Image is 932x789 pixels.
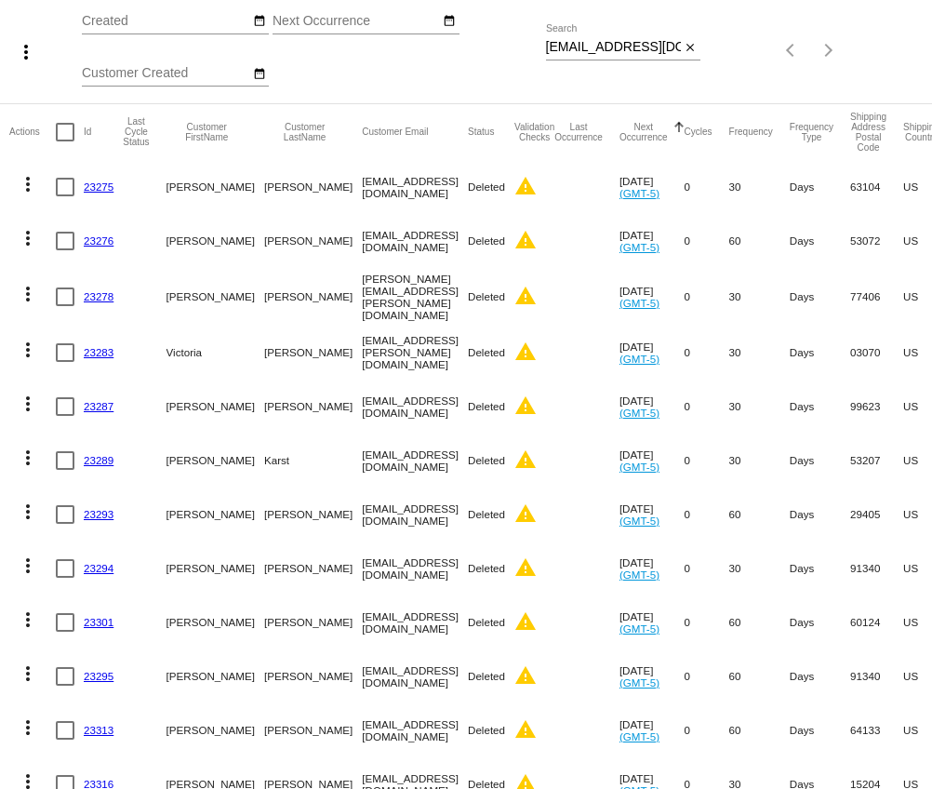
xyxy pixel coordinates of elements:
a: (GMT-5) [619,515,659,527]
a: 23283 [84,346,113,358]
mat-cell: [DATE] [619,649,685,703]
mat-cell: [DATE] [619,542,685,595]
mat-cell: Days [790,649,850,703]
mat-cell: Victoria [166,326,264,380]
mat-cell: 0 [685,595,729,649]
mat-icon: more_vert [17,608,39,631]
mat-cell: [PERSON_NAME] [166,595,264,649]
button: Change sorting for CustomerLastName [264,122,345,142]
mat-cell: [PERSON_NAME] [166,380,264,434]
button: Change sorting for Id [84,127,91,138]
button: Change sorting for Frequency [729,127,773,138]
mat-cell: [PERSON_NAME] [264,488,362,542]
a: 23294 [84,562,113,574]
mat-icon: more_vert [17,393,39,415]
mat-cell: 63104 [850,160,903,214]
input: Created [82,14,249,29]
mat-icon: more_vert [17,662,39,685]
span: Deleted [468,454,505,466]
mat-cell: 99623 [850,380,903,434]
span: Deleted [468,508,505,520]
mat-cell: 0 [685,160,729,214]
mat-cell: [DATE] [619,268,685,326]
mat-cell: [EMAIL_ADDRESS][DOMAIN_NAME] [362,595,468,649]
button: Next page [810,32,847,69]
mat-cell: [PERSON_NAME] [264,380,362,434]
mat-cell: [EMAIL_ADDRESS][DOMAIN_NAME] [362,542,468,595]
mat-icon: more_vert [17,173,39,195]
mat-icon: more_vert [17,339,39,361]
mat-cell: [PERSON_NAME] [264,326,362,380]
mat-icon: more_vert [17,555,39,577]
mat-cell: 91340 [850,542,903,595]
mat-cell: [PERSON_NAME] [166,268,264,326]
mat-cell: [PERSON_NAME] [264,268,362,326]
span: Deleted [468,234,505,247]
button: Clear [681,38,700,58]
mat-header-cell: Actions [9,104,56,160]
mat-cell: [PERSON_NAME] [264,160,362,214]
mat-cell: 60124 [850,595,903,649]
mat-cell: [DATE] [619,703,685,757]
mat-cell: 53072 [850,214,903,268]
mat-icon: warning [514,285,537,307]
input: Search [546,40,681,55]
mat-cell: [PERSON_NAME] [264,649,362,703]
mat-cell: 0 [685,542,729,595]
a: (GMT-5) [619,730,659,742]
mat-cell: [PERSON_NAME] [166,160,264,214]
mat-cell: Days [790,488,850,542]
mat-cell: Karst [264,434,362,488]
mat-cell: [PERSON_NAME] [264,703,362,757]
mat-cell: 0 [685,703,729,757]
span: Deleted [468,670,505,682]
a: (GMT-5) [619,676,659,689]
mat-cell: 64133 [850,703,903,757]
mat-cell: 29405 [850,488,903,542]
mat-cell: 0 [685,268,729,326]
mat-icon: date_range [253,67,266,82]
mat-cell: [EMAIL_ADDRESS][DOMAIN_NAME] [362,160,468,214]
span: Deleted [468,562,505,574]
button: Change sorting for Status [468,127,494,138]
a: 23289 [84,454,113,466]
mat-icon: warning [514,175,537,197]
mat-cell: 30 [729,268,790,326]
input: Customer Created [82,66,249,81]
mat-icon: more_vert [15,41,37,63]
mat-cell: Days [790,380,850,434]
mat-cell: 0 [685,326,729,380]
mat-icon: warning [514,556,537,579]
mat-header-cell: Validation Checks [514,104,554,160]
a: 23276 [84,234,113,247]
mat-icon: warning [514,394,537,417]
mat-cell: [DATE] [619,160,685,214]
mat-cell: 30 [729,542,790,595]
mat-cell: [PERSON_NAME] [264,595,362,649]
a: 23287 [84,400,113,412]
mat-cell: 30 [729,380,790,434]
mat-icon: warning [514,229,537,251]
mat-cell: [EMAIL_ADDRESS][PERSON_NAME][DOMAIN_NAME] [362,326,468,380]
mat-cell: [PERSON_NAME] [166,214,264,268]
mat-cell: [DATE] [619,214,685,268]
mat-cell: [DATE] [619,488,685,542]
mat-icon: close [684,41,697,56]
a: (GMT-5) [619,407,659,419]
mat-cell: [PERSON_NAME] [264,214,362,268]
a: 23295 [84,670,113,682]
mat-cell: [EMAIL_ADDRESS][DOMAIN_NAME] [362,380,468,434]
mat-cell: [PERSON_NAME] [166,542,264,595]
mat-cell: Days [790,434,850,488]
mat-icon: warning [514,448,537,471]
mat-icon: more_vert [17,283,39,305]
mat-icon: more_vert [17,227,39,249]
mat-cell: Days [790,160,850,214]
mat-cell: 03070 [850,326,903,380]
mat-cell: [PERSON_NAME] [166,488,264,542]
a: (GMT-5) [619,187,659,199]
mat-cell: 0 [685,488,729,542]
mat-icon: more_vert [17,716,39,739]
button: Change sorting for FrequencyType [790,122,833,142]
button: Change sorting for NextOccurrenceUtc [619,122,668,142]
